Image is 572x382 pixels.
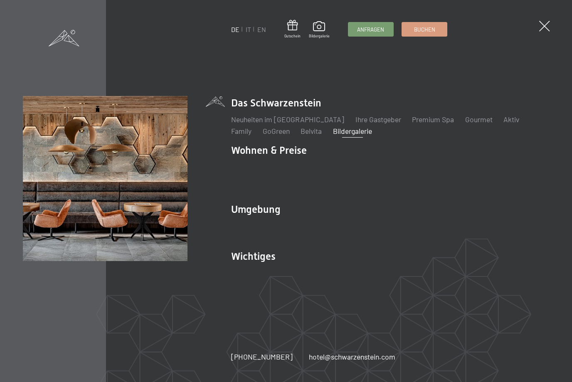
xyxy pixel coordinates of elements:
span: Anfragen [357,26,384,33]
a: Family [231,126,251,136]
a: Aktiv [503,115,519,124]
a: Gourmet [465,115,493,124]
a: GoGreen [263,126,290,136]
a: Anfragen [348,22,393,36]
span: Gutschein [284,34,301,39]
a: Neuheiten im [GEOGRAPHIC_DATA] [231,115,344,124]
a: [PHONE_NUMBER] [231,352,293,362]
a: hotel@schwarzenstein.com [309,352,395,362]
span: Buchen [414,26,435,33]
a: Premium Spa [412,115,454,124]
a: Gutschein [284,20,301,39]
span: Bildergalerie [309,34,330,39]
a: Ihre Gastgeber [355,115,401,124]
a: Belvita [301,126,322,136]
a: IT [246,25,251,33]
a: DE [231,25,239,33]
img: Wellnesshotels - Bar - Spieltische - Kinderunterhaltung [23,96,187,261]
a: Bildergalerie [309,21,330,39]
a: EN [257,25,266,33]
a: Buchen [402,22,447,36]
a: Bildergalerie [333,126,372,136]
span: [PHONE_NUMBER] [231,352,293,361]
